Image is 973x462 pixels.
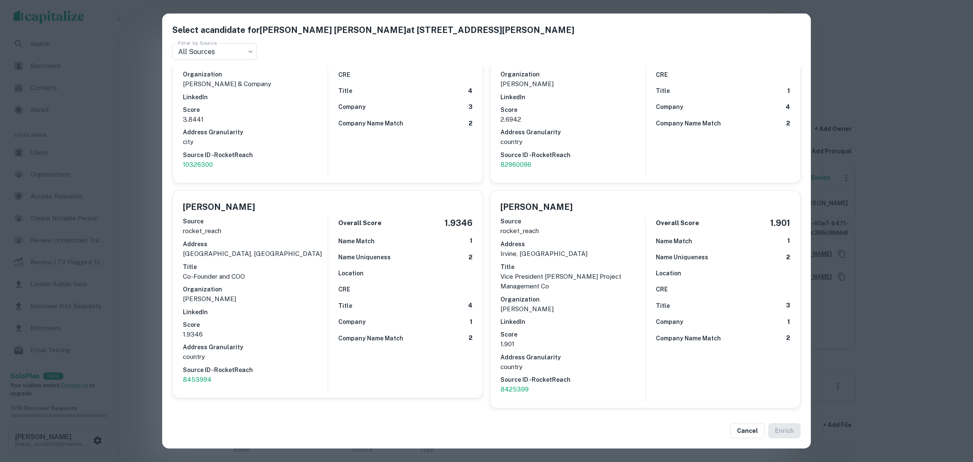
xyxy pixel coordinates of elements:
[183,375,328,385] a: 8453994
[338,334,403,343] h6: Company Name Match
[469,119,473,128] h6: 2
[183,128,328,137] h6: Address Granularity
[183,239,328,249] h6: Address
[338,301,352,310] h6: Title
[470,317,473,327] h6: 1
[785,102,790,112] h6: 4
[500,262,645,272] h6: Title
[183,294,328,304] p: [PERSON_NAME]
[183,105,328,114] h6: Score
[656,334,721,343] h6: Company Name Match
[338,285,350,294] h6: CRE
[338,218,381,228] h6: Overall Score
[500,249,645,259] p: irvine, [GEOGRAPHIC_DATA]
[500,105,645,114] h6: Score
[500,362,645,372] p: country
[469,333,473,343] h6: 2
[500,128,645,137] h6: Address Granularity
[183,160,328,170] a: 10326300
[656,119,721,128] h6: Company Name Match
[786,301,790,310] h6: 3
[500,79,645,89] p: [PERSON_NAME]
[500,375,645,384] h6: Source ID - RocketReach
[338,70,350,79] h6: CRE
[787,86,790,96] h6: 1
[183,114,328,125] p: 3.8441
[500,201,573,213] h5: [PERSON_NAME]
[183,329,328,340] p: 1.9346
[338,317,366,326] h6: Company
[500,137,645,147] p: country
[787,236,790,246] h6: 1
[183,285,328,294] h6: Organization
[500,239,645,249] h6: Address
[183,352,328,362] p: country
[656,102,683,111] h6: Company
[172,43,257,60] div: All Sources
[338,119,403,128] h6: Company Name Match
[183,342,328,352] h6: Address Granularity
[183,226,328,236] p: rocket_reach
[500,330,645,339] h6: Score
[656,317,683,326] h6: Company
[786,253,790,262] h6: 2
[183,92,328,102] h6: LinkedIn
[183,262,328,272] h6: Title
[183,249,328,259] p: [GEOGRAPHIC_DATA], [GEOGRAPHIC_DATA]
[183,307,328,317] h6: LinkedIn
[338,269,364,278] h6: Location
[656,285,668,294] h6: CRE
[500,353,645,362] h6: Address Granularity
[445,217,473,229] h5: 1.9346
[500,384,645,394] a: 8425399
[656,70,668,79] h6: CRE
[470,236,473,246] h6: 1
[172,24,801,36] h5: Select a candidate for [PERSON_NAME] [PERSON_NAME] at [STREET_ADDRESS][PERSON_NAME]
[183,320,328,329] h6: Score
[500,272,645,291] p: Vice President [PERSON_NAME] Project Management Co
[656,86,670,95] h6: Title
[183,79,328,89] p: [PERSON_NAME] & Company
[183,137,328,147] p: city
[183,150,328,160] h6: Source ID - RocketReach
[931,394,973,435] iframe: Chat Widget
[770,217,790,229] h5: 1.901
[468,301,473,310] h6: 4
[183,201,255,213] h5: [PERSON_NAME]
[183,217,328,226] h6: Source
[338,236,375,246] h6: Name Match
[468,102,473,112] h6: 3
[656,218,699,228] h6: Overall Score
[178,39,217,46] label: Filter by Source
[656,253,708,262] h6: Name Uniqueness
[500,304,645,314] p: [PERSON_NAME]
[500,295,645,304] h6: Organization
[500,339,645,349] p: 1.901
[500,160,645,170] a: 82960096
[468,86,473,96] h6: 4
[338,86,352,95] h6: Title
[500,150,645,160] h6: Source ID - RocketReach
[786,119,790,128] h6: 2
[183,365,328,375] h6: Source ID - RocketReach
[656,269,681,278] h6: Location
[656,236,692,246] h6: Name Match
[338,253,391,262] h6: Name Uniqueness
[183,272,328,282] p: Co-Founder and COO
[469,253,473,262] h6: 2
[500,70,645,79] h6: Organization
[500,226,645,236] p: rocket_reach
[730,423,765,438] button: Cancel
[338,102,366,111] h6: Company
[500,114,645,125] p: 2.6942
[183,70,328,79] h6: Organization
[787,317,790,327] h6: 1
[500,317,645,326] h6: LinkedIn
[500,92,645,102] h6: LinkedIn
[786,333,790,343] h6: 2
